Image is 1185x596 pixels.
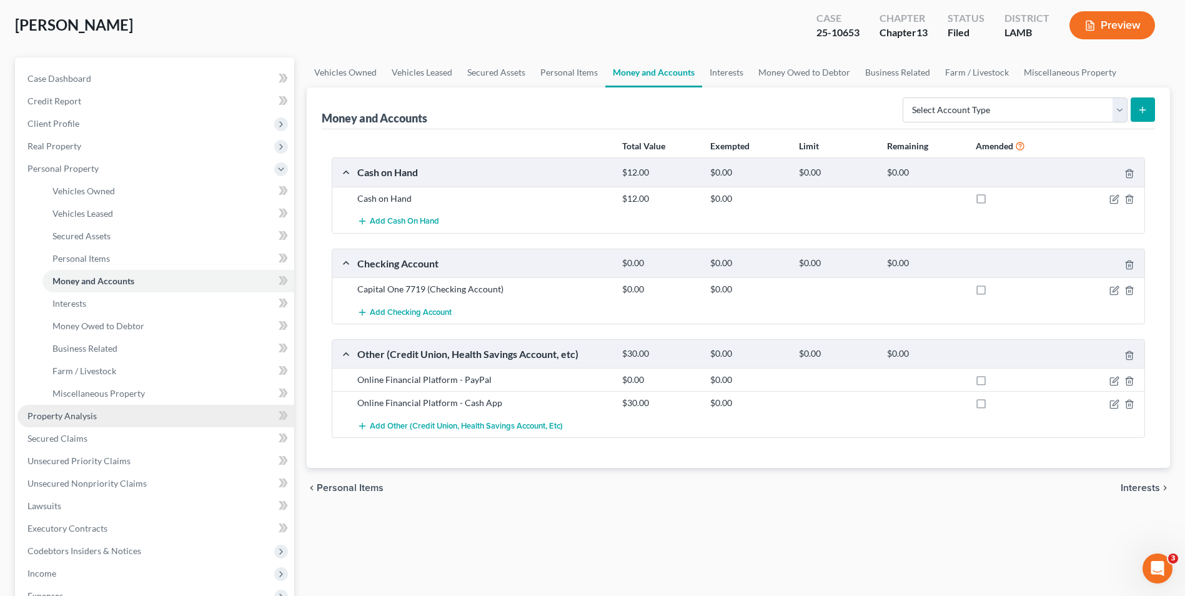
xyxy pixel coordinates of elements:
button: chevron_left Personal Items [307,483,384,493]
div: Chapter [880,11,928,26]
div: Checking Account [351,257,616,270]
div: $0.00 [704,167,792,179]
span: Secured Assets [52,231,111,241]
span: Secured Claims [27,433,87,444]
a: Money Owed to Debtor [751,57,858,87]
span: Real Property [27,141,81,151]
span: Add Other (Credit Union, Health Savings Account, etc) [370,421,563,431]
a: Business Related [42,337,294,360]
div: $0.00 [616,257,704,269]
a: Interests [42,292,294,315]
span: Executory Contracts [27,523,107,534]
a: Personal Items [533,57,605,87]
button: Add Other (Credit Union, Health Savings Account, etc) [357,414,563,437]
strong: Exempted [710,141,750,151]
span: Personal Items [317,483,384,493]
span: Farm / Livestock [52,365,116,376]
div: $0.00 [793,348,881,360]
a: Credit Report [17,90,294,112]
div: $30.00 [616,397,704,409]
div: Capital One 7719 (Checking Account) [351,283,616,296]
button: Interests chevron_right [1121,483,1170,493]
span: Add Checking Account [370,307,452,317]
div: LAMB [1004,26,1049,40]
span: Personal Property [27,163,99,174]
div: $0.00 [793,257,881,269]
strong: Total Value [622,141,665,151]
strong: Remaining [887,141,928,151]
span: Codebtors Insiders & Notices [27,545,141,556]
div: $0.00 [881,167,969,179]
div: $0.00 [881,257,969,269]
div: Online Financial Platform - PayPal [351,374,616,386]
span: Money and Accounts [52,276,134,286]
a: Miscellaneous Property [1016,57,1124,87]
a: Money and Accounts [42,270,294,292]
div: Chapter [880,26,928,40]
span: Money Owed to Debtor [52,320,144,331]
div: $0.00 [616,283,704,296]
a: Case Dashboard [17,67,294,90]
a: Lawsuits [17,495,294,517]
div: $0.00 [704,374,792,386]
button: Add Cash on Hand [357,210,439,233]
div: Case [816,11,860,26]
span: Property Analysis [27,410,97,421]
span: Credit Report [27,96,81,106]
span: 13 [916,26,928,38]
span: Income [27,568,56,579]
div: $0.00 [704,192,792,205]
button: Add Checking Account [357,300,452,324]
div: Money and Accounts [322,111,427,126]
div: $0.00 [704,348,792,360]
div: 25-10653 [816,26,860,40]
a: Secured Assets [460,57,533,87]
a: Property Analysis [17,405,294,427]
div: $0.00 [616,374,704,386]
iframe: Intercom live chat [1143,554,1173,584]
a: Secured Assets [42,225,294,247]
div: $0.00 [704,397,792,409]
a: Business Related [858,57,938,87]
div: $0.00 [704,257,792,269]
div: Filed [948,26,984,40]
a: Interests [702,57,751,87]
strong: Limit [799,141,819,151]
a: Vehicles Leased [42,202,294,225]
span: Vehicles Leased [52,208,113,219]
a: Miscellaneous Property [42,382,294,405]
span: Unsecured Priority Claims [27,455,131,466]
span: Vehicles Owned [52,186,115,196]
div: District [1004,11,1049,26]
a: Farm / Livestock [42,360,294,382]
div: $12.00 [616,192,704,205]
a: Vehicles Leased [384,57,460,87]
div: Cash on Hand [351,192,616,205]
span: Interests [1121,483,1160,493]
a: Money and Accounts [605,57,702,87]
span: Client Profile [27,118,79,129]
span: Case Dashboard [27,73,91,84]
span: 3 [1168,554,1178,564]
a: Vehicles Owned [307,57,384,87]
strong: Amended [976,141,1013,151]
span: Lawsuits [27,500,61,511]
span: Personal Items [52,253,110,264]
div: $0.00 [881,348,969,360]
a: Executory Contracts [17,517,294,540]
div: Cash on Hand [351,166,616,179]
a: Unsecured Nonpriority Claims [17,472,294,495]
span: Unsecured Nonpriority Claims [27,478,147,489]
span: Miscellaneous Property [52,388,145,399]
button: Preview [1069,11,1155,39]
span: [PERSON_NAME] [15,16,133,34]
span: Add Cash on Hand [370,217,439,227]
a: Farm / Livestock [938,57,1016,87]
div: Online Financial Platform - Cash App [351,397,616,409]
a: Personal Items [42,247,294,270]
div: $12.00 [616,167,704,179]
div: $0.00 [704,283,792,296]
span: Business Related [52,343,117,354]
div: $30.00 [616,348,704,360]
i: chevron_left [307,483,317,493]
